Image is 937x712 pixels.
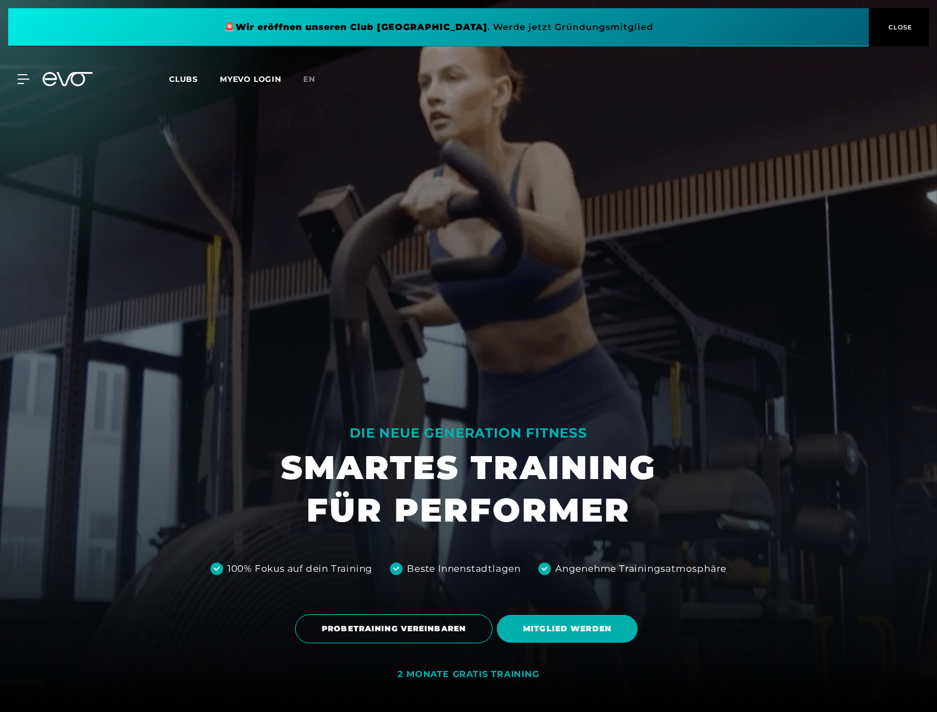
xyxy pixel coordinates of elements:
button: CLOSE [869,8,929,46]
span: MITGLIED WERDEN [523,623,611,635]
a: PROBETRAINING VEREINBAREN [295,606,497,651]
h1: SMARTES TRAINING FÜR PERFORMER [281,446,656,531]
span: CLOSE [886,22,912,32]
a: Clubs [169,74,220,84]
div: 100% Fokus auf dein Training [227,562,373,576]
a: MYEVO LOGIN [220,74,281,84]
span: PROBETRAINING VEREINBAREN [322,623,466,635]
div: Angenehme Trainingsatmosphäre [555,562,726,576]
span: Clubs [169,74,198,84]
div: 2 MONATE GRATIS TRAINING [398,669,539,680]
div: Beste Innenstadtlagen [407,562,521,576]
a: en [303,73,328,86]
div: DIE NEUE GENERATION FITNESS [281,424,656,442]
span: en [303,74,315,84]
a: MITGLIED WERDEN [497,607,642,651]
